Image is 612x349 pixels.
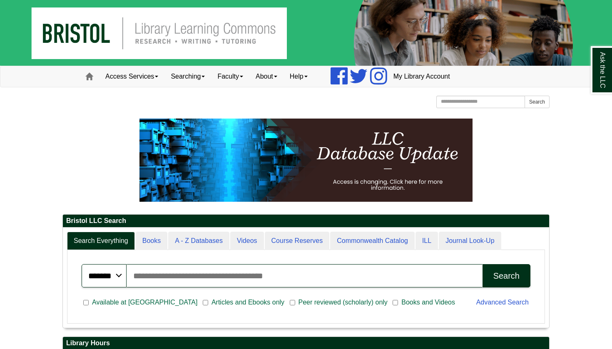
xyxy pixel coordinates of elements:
[249,66,284,87] a: About
[265,232,330,250] a: Course Reserves
[387,66,456,87] a: My Library Account
[139,119,473,202] img: HTML tutorial
[136,232,167,250] a: Books
[439,232,501,250] a: Journal Look-Up
[83,299,89,307] input: Available at [GEOGRAPHIC_DATA]
[476,299,529,306] a: Advanced Search
[63,215,549,228] h2: Bristol LLC Search
[284,66,314,87] a: Help
[211,66,249,87] a: Faculty
[393,299,398,307] input: Books and Videos
[168,232,229,250] a: A - Z Databases
[483,264,530,287] button: Search
[99,66,164,87] a: Access Services
[295,297,391,307] span: Peer reviewed (scholarly) only
[290,299,295,307] input: Peer reviewed (scholarly) only
[330,232,415,250] a: Commonwealth Catalog
[525,96,550,108] button: Search
[415,232,438,250] a: ILL
[398,297,458,307] span: Books and Videos
[208,297,288,307] span: Articles and Ebooks only
[230,232,264,250] a: Videos
[203,299,208,307] input: Articles and Ebooks only
[164,66,211,87] a: Searching
[493,271,520,281] div: Search
[89,297,201,307] span: Available at [GEOGRAPHIC_DATA]
[67,232,135,250] a: Search Everything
